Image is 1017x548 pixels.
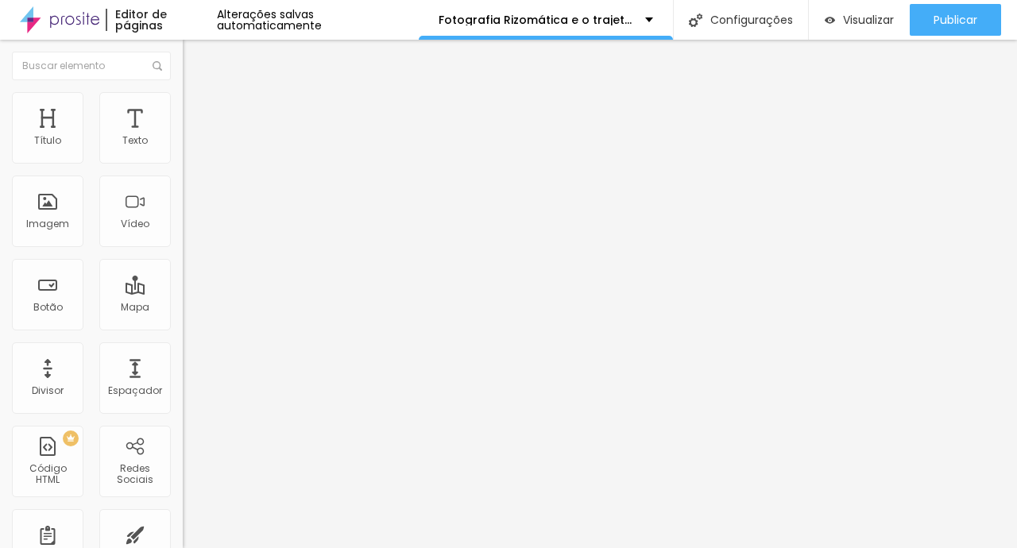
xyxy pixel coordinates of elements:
[121,218,149,230] div: Vídeo
[153,61,162,71] img: Icone
[121,302,149,313] div: Mapa
[108,385,162,396] div: Espaçador
[183,40,1017,548] iframe: Editor
[217,9,419,31] div: Alterações salvas automaticamente
[122,135,148,146] div: Texto
[809,4,910,36] button: Visualizar
[34,135,61,146] div: Título
[32,385,64,396] div: Divisor
[103,463,166,486] div: Redes Sociais
[825,14,835,27] img: view-1.svg
[16,463,79,486] div: Código HTML
[934,14,977,26] span: Publicar
[106,9,216,31] div: Editor de páginas
[26,218,69,230] div: Imagem
[843,14,894,26] span: Visualizar
[33,302,63,313] div: Botão
[12,52,171,80] input: Buscar elemento
[689,14,702,27] img: Icone
[910,4,1001,36] button: Publicar
[439,14,633,25] p: Fotografia Rizomática e o trajeto da Estrada Imperial Dona [PERSON_NAME] revelado na cartografia ...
